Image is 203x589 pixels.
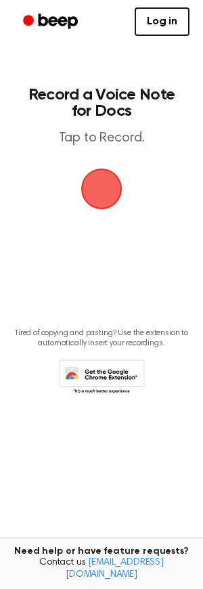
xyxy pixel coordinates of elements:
a: Log in [135,7,189,36]
img: Beep Logo [81,169,122,209]
p: Tap to Record. [24,130,179,147]
p: Tired of copying and pasting? Use the extension to automatically insert your recordings. [11,328,192,349]
h1: Record a Voice Note for Docs [24,87,179,119]
a: [EMAIL_ADDRESS][DOMAIN_NAME] [66,558,164,580]
span: Contact us [8,557,195,581]
a: Beep [14,9,90,35]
